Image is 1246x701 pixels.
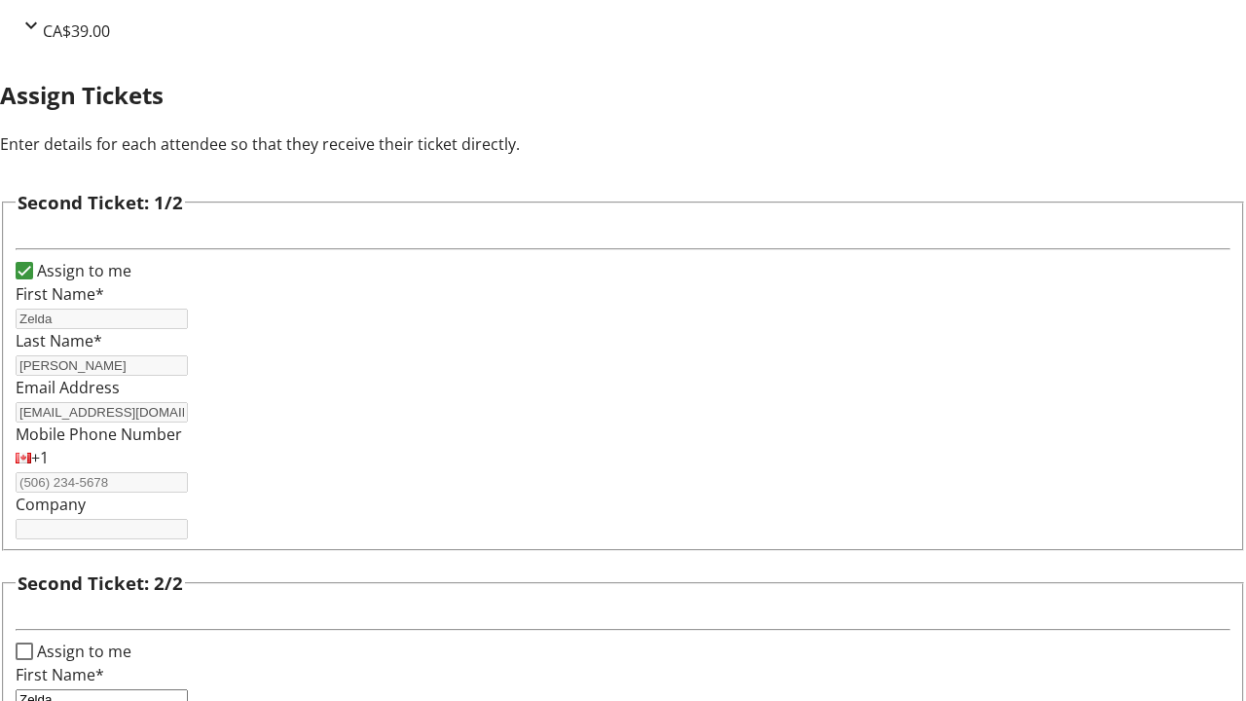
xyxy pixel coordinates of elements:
[16,664,104,685] label: First Name*
[18,570,183,597] h3: Second Ticket: 2/2
[33,259,131,282] label: Assign to me
[33,640,131,663] label: Assign to me
[16,472,188,493] input: (506) 234-5678
[16,494,86,515] label: Company
[16,424,182,445] label: Mobile Phone Number
[43,20,110,42] span: CA$39.00
[16,330,102,351] label: Last Name*
[18,189,183,216] h3: Second Ticket: 1/2
[16,377,120,398] label: Email Address
[16,283,104,305] label: First Name*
